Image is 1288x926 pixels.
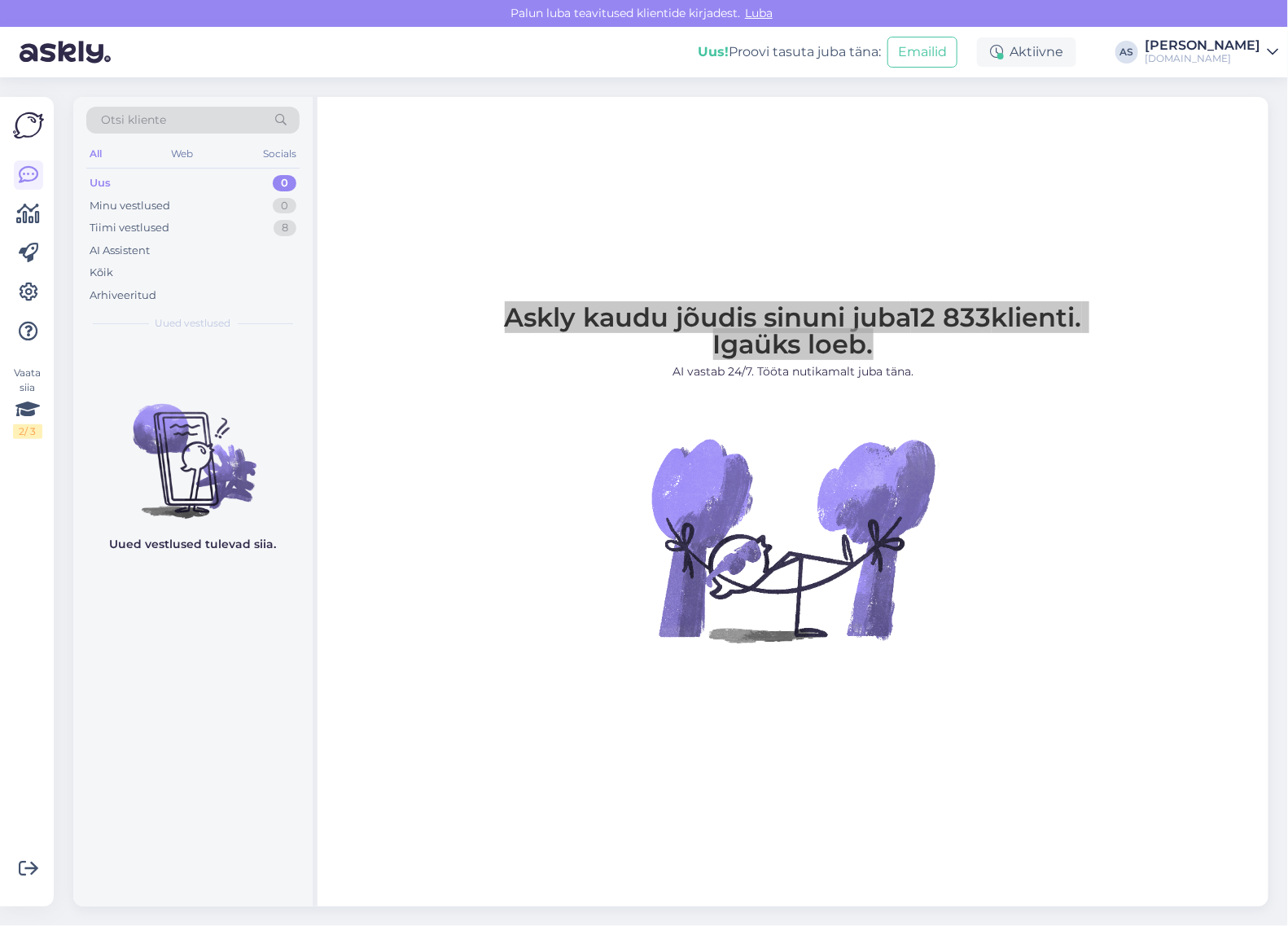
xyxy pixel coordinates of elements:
div: Socials [260,143,300,165]
div: [DOMAIN_NAME] [1145,52,1260,65]
div: Web [169,143,197,165]
p: Uued vestlused tulevad siia. [110,536,277,553]
span: Luba [740,6,778,20]
div: Uus [90,175,111,191]
div: 2 / 3 [13,424,42,439]
p: AI vastab 24/7. Tööta nutikamalt juba täna. [505,363,1082,380]
div: 8 [274,220,296,236]
div: Tiimi vestlused [90,220,169,236]
img: Askly Logo [13,110,44,141]
div: Vaata siia [13,366,42,439]
span: Uued vestlused [156,316,231,331]
div: 0 [273,198,296,214]
div: 0 [273,175,296,191]
div: Aktiivne [977,37,1076,67]
span: Otsi kliente [101,112,166,129]
div: [PERSON_NAME] [1145,39,1260,52]
span: Askly kaudu jõudis sinuni juba klienti. Igaüks loeb. [505,301,1082,360]
img: No chats [73,375,313,521]
a: [PERSON_NAME][DOMAIN_NAME] [1145,39,1278,65]
div: All [86,143,105,165]
b: Uus! [698,44,729,59]
span: 12 833 [911,301,992,333]
div: AI Assistent [90,243,150,259]
div: Kõik [90,265,113,281]
div: Arhiveeritud [90,287,156,304]
div: Proovi tasuta juba täna: [698,42,881,62]
div: Minu vestlused [90,198,170,214]
div: AS [1115,41,1138,64]
button: Emailid [887,37,957,68]
img: No Chat active [646,393,940,687]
